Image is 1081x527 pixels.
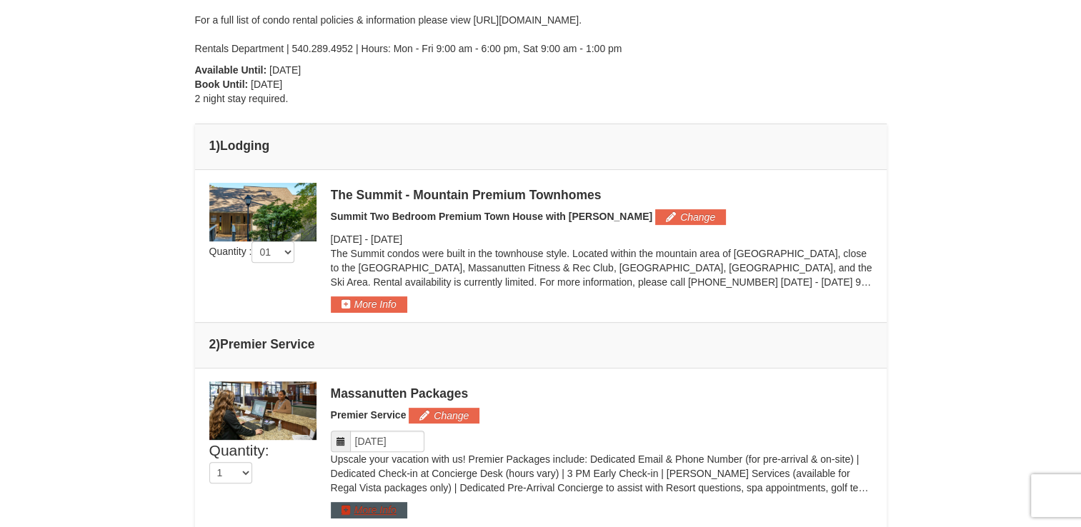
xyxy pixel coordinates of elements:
span: Quantity : [209,246,295,257]
span: 2 night stay required. [195,93,289,104]
p: Upscale your vacation with us! Premier Packages include: Dedicated Email & Phone Number (for pre-... [331,452,872,495]
strong: Available Until: [195,64,267,76]
span: Premier Service [331,409,407,421]
button: Change [409,408,479,423]
button: More Info [331,296,407,312]
img: 6619879-45-42d1442c.jpg [209,381,317,440]
span: - [364,234,368,245]
span: Quantity: [209,442,269,458]
div: The Summit - Mountain Premium Townhomes [331,188,872,202]
strong: Book Until: [195,79,249,90]
h4: 1 Lodging [209,139,872,153]
img: 19219034-1-0eee7e00.jpg [209,183,317,241]
span: ) [216,337,220,351]
span: [DATE] [331,234,362,245]
button: Change [655,209,726,225]
span: [DATE] [269,64,301,76]
div: Massanutten Packages [331,386,872,401]
span: ) [216,139,220,153]
h4: 2 Premier Service [209,337,872,351]
span: [DATE] [371,234,402,245]
span: [DATE] [251,79,282,90]
button: More Info [331,502,407,518]
span: Summit Two Bedroom Premium Town House with [PERSON_NAME] [331,211,653,222]
p: The Summit condos were built in the townhouse style. Located within the mountain area of [GEOGRAP... [331,246,872,289]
